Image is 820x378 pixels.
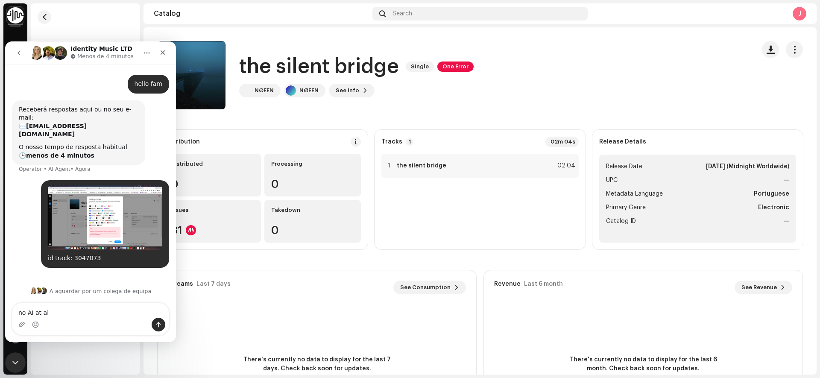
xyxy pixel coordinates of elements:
[793,7,806,21] div: J
[35,246,42,253] img: Profile image for Ted
[7,59,164,139] div: Operator diz…
[606,202,646,213] span: Primary Genre
[30,246,37,253] img: Profile image for Ben
[524,281,563,287] div: Last 6 month
[437,62,474,72] span: One Error
[239,53,399,80] h1: the silent bridge
[393,281,466,294] button: See Consumption
[5,41,176,342] iframe: Intercom live chat
[36,139,164,226] div: id track: 3047073
[27,280,34,287] button: Seletor de emoji
[25,246,32,253] img: Profile image for Jessica
[556,161,575,171] div: 02:04
[606,189,663,199] span: Metadata Language
[255,87,274,94] div: NØEEN
[43,213,157,221] div: id track: 3047073
[336,82,359,99] span: See Info
[21,111,89,117] b: menos de 4 minutos
[299,87,319,94] div: NØEEN
[5,352,26,373] iframe: Intercom live chat
[34,41,137,58] re-m-nav-item: Overview
[784,175,789,185] strong: —
[400,279,451,296] span: See Consumption
[606,161,642,172] span: Release Date
[168,281,193,287] div: Streams
[14,125,85,130] div: Operator • AI Agent • Agora
[606,175,618,185] span: UPC
[241,85,251,96] img: 4ff7af47-a340-47f7-ba69-2ec47904abb3
[7,59,140,124] div: Receberá respostas aqui ou no seu e-mail:✉️[EMAIL_ADDRESS][DOMAIN_NAME]O nosso tempo de resposta ...
[545,137,579,147] div: 02m 04s
[381,138,402,145] strong: Tracks
[14,64,133,97] div: Receberá respostas aqui ou no seu e-mail: ✉️
[164,138,200,145] div: Distribution
[599,138,646,145] strong: Release Details
[154,10,369,17] div: Catalog
[706,161,789,172] strong: [DATE] (Midnight Worldwide)
[329,84,375,97] button: See Info
[784,216,789,226] strong: —
[741,279,777,296] span: See Revenue
[494,281,521,287] div: Revenue
[7,7,24,24] img: 0f74c21f-6d1c-4dbc-9196-dbddad53419e
[735,281,792,294] button: See Revenue
[7,139,164,236] div: José diz…
[397,162,446,169] strong: the silent bridge
[392,10,412,17] span: Search
[196,281,231,287] div: Last 7 days
[406,138,413,146] p-badge: 1
[9,246,162,253] div: A aguardar por um colega de equipa
[271,207,354,214] div: Takedown
[271,161,354,167] div: Processing
[754,189,789,199] strong: Portuguese
[566,355,720,373] span: There's currently no data to display for the last 6 month. Check back soon for updates.
[146,276,160,290] button: Enviar mensagem…
[171,161,254,167] div: Distributed
[240,355,394,373] span: There's currently no data to display for the last 7 days. Check back soon for updates.
[13,280,20,287] button: Carregar anexo
[14,102,133,118] div: O nosso tempo de resposta habitual 🕒
[406,62,434,72] span: Single
[606,216,636,226] span: Catalog ID
[758,202,789,213] strong: Electronic
[7,262,164,276] textarea: Envie uma mensagem...
[14,81,82,97] b: [EMAIL_ADDRESS][DOMAIN_NAME]
[171,207,254,214] div: Issues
